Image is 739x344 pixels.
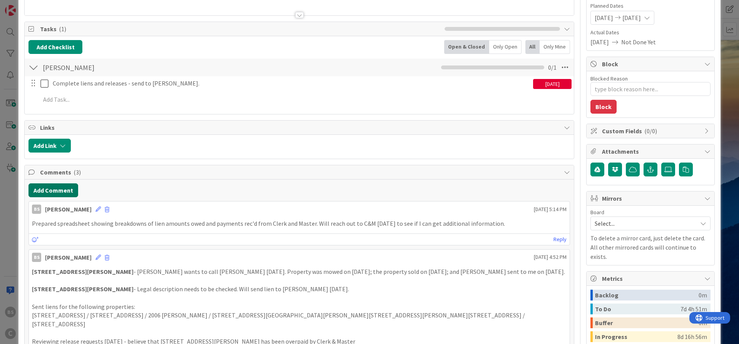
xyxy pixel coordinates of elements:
span: [DATE] [595,13,613,22]
div: [PERSON_NAME] [45,205,92,214]
div: BS [32,253,41,262]
input: Add Checklist... [40,60,213,74]
div: 7d 4h 51m [680,304,707,314]
div: Backlog [595,290,699,300]
span: Block [602,59,701,69]
div: Only Mine [540,40,570,54]
strong: [STREET_ADDRESS][PERSON_NAME] [32,285,134,293]
p: [STREET_ADDRESS] / [STREET_ADDRESS] / 2006 [PERSON_NAME] / [STREET_ADDRESS][GEOGRAPHIC_DATA][PERS... [32,311,567,328]
span: Not Done Yet [621,37,656,47]
div: Buffer [595,317,699,328]
span: ( 0/0 ) [644,127,657,135]
p: - Legal description needs to be checked. Will send lien to [PERSON_NAME] [DATE]. [32,285,567,294]
a: Reply [553,235,567,244]
button: Add Comment [28,183,78,197]
div: All [525,40,540,54]
div: [DATE] [533,79,572,89]
p: - [PERSON_NAME] wants to call [PERSON_NAME] [DATE]. Property was mowed on [DATE]; the property so... [32,267,567,276]
span: Comments [40,168,560,177]
div: 8d 16h 56m [677,331,707,342]
div: 0m [699,290,707,300]
div: [PERSON_NAME] [45,253,92,262]
button: Block [590,100,617,114]
p: To delete a mirror card, just delete the card. All other mirrored cards will continue to exists. [590,233,711,261]
span: [DATE] [590,37,609,47]
span: Attachments [602,147,701,156]
label: Blocked Reason [590,75,628,82]
button: Add Checklist [28,40,82,54]
div: Open & Closed [444,40,489,54]
span: Mirrors [602,194,701,203]
span: 0 / 1 [548,63,557,72]
span: ( 3 ) [74,168,81,176]
div: In Progress [595,331,677,342]
span: Board [590,210,604,215]
span: Custom Fields [602,126,701,136]
span: Links [40,123,560,132]
span: ( 1 ) [59,25,66,33]
button: Add Link [28,139,71,153]
span: [DATE] 4:52 PM [534,253,567,261]
div: BS [32,205,41,214]
span: Select... [595,218,693,229]
strong: [STREET_ADDRESS][PERSON_NAME] [32,268,134,275]
span: [DATE] [622,13,641,22]
span: Planned Dates [590,2,711,10]
span: [DATE] 5:14 PM [534,205,567,213]
span: Tasks [40,24,441,34]
span: Support [16,1,35,10]
p: Sent liens for the following properties: [32,302,567,311]
p: Prepared spreadsheet showing breakdowns of lien amounts owed and payments rec'd from Clerk and Ma... [32,219,567,228]
p: Complete liens and releases - send to [PERSON_NAME]. [53,79,530,88]
span: Metrics [602,274,701,283]
div: To Do [595,304,680,314]
span: Actual Dates [590,29,711,37]
div: Only Open [489,40,522,54]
